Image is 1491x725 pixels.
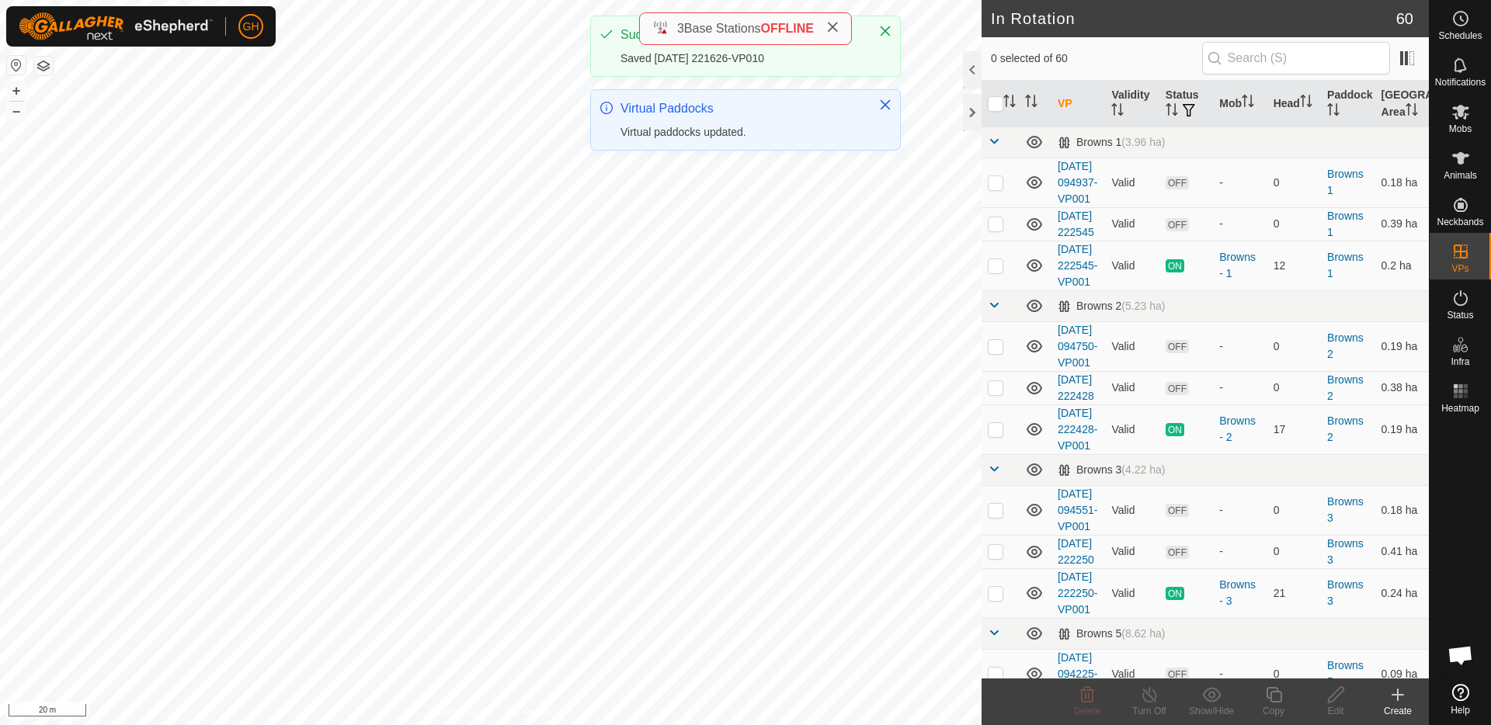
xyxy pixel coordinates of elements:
[1105,158,1159,207] td: Valid
[1242,97,1254,109] p-sorticon: Activate to sort
[677,22,684,35] span: 3
[1321,81,1375,127] th: Paddock
[1327,106,1340,118] p-sorticon: Activate to sort
[1375,81,1429,127] th: [GEOGRAPHIC_DATA] Area
[1058,373,1094,402] a: [DATE] 222428
[1300,97,1312,109] p-sorticon: Activate to sort
[1074,706,1101,716] span: Delete
[1121,300,1165,312] span: (5.23 ha)
[761,22,814,35] span: OFFLINE
[1375,485,1429,535] td: 0.18 ha
[1375,404,1429,454] td: 0.19 ha
[1058,571,1097,616] a: [DATE] 222250-VP001
[1219,543,1260,560] div: -
[1058,537,1094,566] a: [DATE] 222250
[1375,241,1429,290] td: 0.2 ha
[1267,649,1321,699] td: 0
[1219,577,1260,609] div: Browns - 3
[1105,241,1159,290] td: Valid
[1327,210,1364,238] a: Browns 1
[1267,158,1321,207] td: 0
[1327,495,1364,524] a: Browns 3
[1058,243,1097,288] a: [DATE] 222545-VP001
[1219,502,1260,519] div: -
[1327,168,1364,196] a: Browns 1
[7,56,26,75] button: Reset Map
[1025,97,1037,109] p-sorticon: Activate to sort
[506,705,552,719] a: Contact Us
[19,12,213,40] img: Gallagher Logo
[1105,568,1159,618] td: Valid
[1105,649,1159,699] td: Valid
[1219,413,1260,446] div: Browns - 2
[1166,587,1184,600] span: ON
[1166,218,1189,231] span: OFF
[1437,217,1483,227] span: Neckbands
[1327,331,1364,360] a: Browns 2
[1267,207,1321,241] td: 0
[991,9,1396,28] h2: In Rotation
[1406,106,1418,118] p-sorticon: Activate to sort
[1219,175,1260,191] div: -
[1058,136,1165,149] div: Browns 1
[1451,706,1470,715] span: Help
[1449,124,1472,134] span: Mobs
[1111,106,1124,118] p-sorticon: Activate to sort
[34,57,53,75] button: Map Layers
[1367,704,1429,718] div: Create
[1327,578,1364,607] a: Browns 3
[1058,463,1165,477] div: Browns 3
[1058,651,1097,696] a: [DATE] 094225-VP001
[1105,321,1159,371] td: Valid
[1166,423,1184,436] span: ON
[7,82,26,100] button: +
[243,19,259,35] span: GH
[874,94,896,116] button: Close
[1166,504,1189,517] span: OFF
[1327,659,1364,688] a: Browns 5
[620,50,863,67] div: Saved [DATE] 221626-VP010
[1267,321,1321,371] td: 0
[1118,704,1180,718] div: Turn Off
[874,20,896,42] button: Close
[1327,373,1364,402] a: Browns 2
[620,99,863,118] div: Virtual Paddocks
[1375,158,1429,207] td: 0.18 ha
[620,26,863,44] div: Success
[1375,321,1429,371] td: 0.19 ha
[1447,310,1473,320] span: Status
[1003,97,1016,109] p-sorticon: Activate to sort
[1166,340,1189,353] span: OFF
[1105,404,1159,454] td: Valid
[1267,404,1321,454] td: 17
[1267,81,1321,127] th: Head
[1058,407,1097,452] a: [DATE] 222428-VP001
[1267,535,1321,568] td: 0
[1166,176,1189,189] span: OFF
[1166,668,1189,681] span: OFF
[7,102,26,120] button: –
[1202,42,1390,75] input: Search (S)
[1430,678,1491,721] a: Help
[620,124,863,140] div: Virtual paddocks updated.
[1213,81,1267,127] th: Mob
[1327,415,1364,443] a: Browns 2
[1105,535,1159,568] td: Valid
[1105,485,1159,535] td: Valid
[1219,249,1260,282] div: Browns - 1
[1267,371,1321,404] td: 0
[1121,627,1165,640] span: (8.62 ha)
[1305,704,1367,718] div: Edit
[1441,404,1479,413] span: Heatmap
[1375,207,1429,241] td: 0.39 ha
[991,50,1202,67] span: 0 selected of 60
[1105,207,1159,241] td: Valid
[1375,568,1429,618] td: 0.24 ha
[1437,632,1484,678] div: Open chat
[1180,704,1242,718] div: Show/Hide
[1219,338,1260,355] div: -
[1058,487,1097,532] a: [DATE] 094551-VP001
[1375,649,1429,699] td: 0.09 ha
[1166,382,1189,395] span: OFF
[1396,7,1413,30] span: 60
